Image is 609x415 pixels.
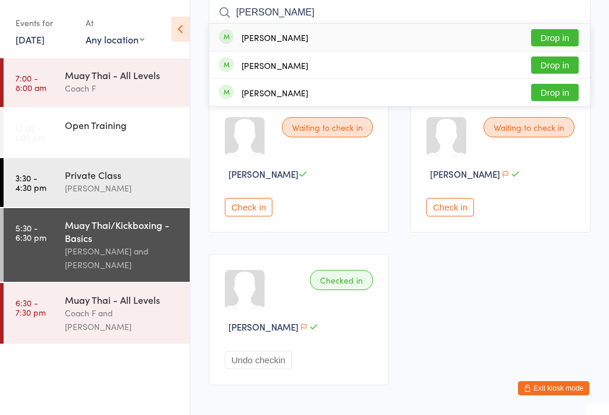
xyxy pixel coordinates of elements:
[4,158,190,207] a: 3:30 -4:30 pmPrivate Class[PERSON_NAME]
[65,218,180,244] div: Muay Thai/Kickboxing - Basics
[65,68,180,81] div: Muay Thai - All Levels
[225,198,272,216] button: Check in
[4,108,190,157] a: 12:00 -1:00 pmOpen Training
[15,13,74,33] div: Events for
[15,73,46,92] time: 7:00 - 8:00 am
[228,168,299,180] span: [PERSON_NAME]
[65,168,180,181] div: Private Class
[65,181,180,195] div: [PERSON_NAME]
[531,29,579,46] button: Drop in
[484,117,575,137] div: Waiting to check in
[241,88,308,98] div: [PERSON_NAME]
[531,56,579,74] button: Drop in
[310,270,373,290] div: Checked in
[86,13,145,33] div: At
[65,244,180,272] div: [PERSON_NAME] and [PERSON_NAME]
[65,306,180,334] div: Coach F and [PERSON_NAME]
[65,118,180,131] div: Open Training
[65,81,180,95] div: Coach F
[518,381,589,395] button: Exit kiosk mode
[426,198,474,216] button: Check in
[282,117,373,137] div: Waiting to check in
[225,351,292,369] button: Undo checkin
[15,173,46,192] time: 3:30 - 4:30 pm
[65,293,180,306] div: Muay Thai - All Levels
[15,298,46,317] time: 6:30 - 7:30 pm
[4,283,190,344] a: 6:30 -7:30 pmMuay Thai - All LevelsCoach F and [PERSON_NAME]
[15,223,46,242] time: 5:30 - 6:30 pm
[531,84,579,101] button: Drop in
[15,123,45,142] time: 12:00 - 1:00 pm
[86,33,145,46] div: Any location
[241,33,308,42] div: [PERSON_NAME]
[4,58,190,107] a: 7:00 -8:00 amMuay Thai - All LevelsCoach F
[241,61,308,70] div: [PERSON_NAME]
[430,168,500,180] span: [PERSON_NAME]
[228,320,299,333] span: [PERSON_NAME]
[4,208,190,282] a: 5:30 -6:30 pmMuay Thai/Kickboxing - Basics[PERSON_NAME] and [PERSON_NAME]
[15,33,45,46] a: [DATE]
